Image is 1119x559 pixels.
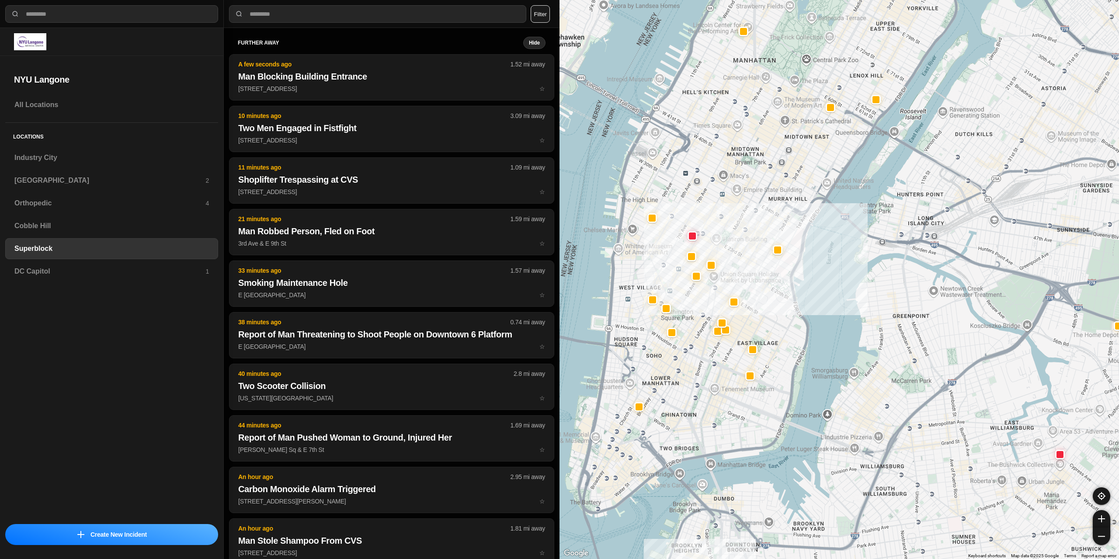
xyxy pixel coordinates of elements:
[511,421,545,430] p: 1.69 mi away
[238,472,511,481] p: An hour ago
[238,136,545,145] p: [STREET_ADDRESS]
[523,37,546,49] button: Hide
[514,369,545,378] p: 2.8 mi away
[1011,553,1059,558] span: Map data ©2025 Google
[5,170,218,191] a: [GEOGRAPHIC_DATA]2
[238,239,545,248] p: 3rd Ave & E 9th St
[229,54,554,101] button: A few seconds ago1.52 mi awayMan Blocking Building Entrance[STREET_ADDRESS]star
[238,445,545,454] p: [PERSON_NAME] Sq & E 7th St
[511,266,545,275] p: 1.57 mi away
[229,364,554,410] button: 40 minutes ago2.8 mi awayTwo Scooter Collision[US_STATE][GEOGRAPHIC_DATA]star
[238,380,545,392] h2: Two Scooter Collision
[539,395,545,402] span: star
[511,524,545,533] p: 1.81 mi away
[238,497,545,506] p: [STREET_ADDRESS][PERSON_NAME]
[238,187,545,196] p: [STREET_ADDRESS]
[531,5,550,23] button: Filter
[511,60,545,69] p: 1.52 mi away
[238,60,511,69] p: A few seconds ago
[5,94,218,115] a: All Locations
[238,483,545,495] h2: Carbon Monoxide Alarm Triggered
[14,100,209,110] h3: All Locations
[229,394,554,402] a: 40 minutes ago2.8 mi awayTwo Scooter Collision[US_STATE][GEOGRAPHIC_DATA]star
[238,394,545,403] p: [US_STATE][GEOGRAPHIC_DATA]
[229,312,554,358] button: 38 minutes ago0.74 mi awayReport of Man Threatening to Shoot People on Downtown 6 PlatformE [GEOG...
[1093,510,1110,528] button: zoom-in
[229,291,554,299] a: 33 minutes ago1.57 mi awaySmoking Maintenance HoleE [GEOGRAPHIC_DATA]star
[1098,533,1105,540] img: zoom-out
[238,524,511,533] p: An hour ago
[5,193,218,214] a: Orthopedic4
[14,33,46,50] img: logo
[5,261,218,282] a: DC Capitol1
[14,73,209,86] h2: NYU Langone
[229,549,554,556] a: An hour ago1.81 mi awayMan Stole Shampoo From CVS[STREET_ADDRESS]star
[238,266,511,275] p: 33 minutes ago
[1093,487,1110,505] button: recenter
[238,342,545,351] p: E [GEOGRAPHIC_DATA]
[511,215,545,223] p: 1.59 mi away
[539,137,545,144] span: star
[1098,492,1105,500] img: recenter
[229,497,554,505] a: An hour ago2.95 mi awayCarbon Monoxide Alarm Triggered[STREET_ADDRESS][PERSON_NAME]star
[205,176,209,185] p: 2
[562,548,591,559] a: Open this area in Google Maps (opens a new window)
[14,243,209,254] h3: Superblock
[1081,553,1116,558] a: Report a map error
[229,415,554,462] button: 44 minutes ago1.69 mi awayReport of Man Pushed Woman to Ground, Injured Her[PERSON_NAME] Sq & E 7...
[5,238,218,259] a: Superblock
[229,106,554,152] button: 10 minutes ago3.09 mi awayTwo Men Engaged in Fistfight[STREET_ADDRESS]star
[238,328,545,340] h2: Report of Man Threatening to Shoot People on Downtown 6 Platform
[539,498,545,505] span: star
[539,343,545,350] span: star
[511,472,545,481] p: 2.95 mi away
[238,225,545,237] h2: Man Robbed Person, Fled on Foot
[229,240,554,247] a: 21 minutes ago1.59 mi awayMan Robbed Person, Fled on Foot3rd Ave & E 9th Ststar
[238,215,511,223] p: 21 minutes ago
[238,84,545,93] p: [STREET_ADDRESS]
[14,153,209,163] h3: Industry City
[562,548,591,559] img: Google
[238,122,545,134] h2: Two Men Engaged in Fistfight
[14,198,205,208] h3: Orthopedic
[238,421,511,430] p: 44 minutes ago
[229,343,554,350] a: 38 minutes ago0.74 mi awayReport of Man Threatening to Shoot People on Downtown 6 PlatformE [GEOG...
[5,147,218,168] a: Industry City
[205,199,209,208] p: 4
[539,188,545,195] span: star
[1098,515,1105,522] img: zoom-in
[529,39,540,46] small: Hide
[229,188,554,195] a: 11 minutes ago1.09 mi awayShoplifter Trespassing at CVS[STREET_ADDRESS]star
[5,215,218,236] a: Cobble Hill
[238,70,545,83] h2: Man Blocking Building Entrance
[235,10,243,18] img: search
[229,85,554,92] a: A few seconds ago1.52 mi awayMan Blocking Building Entrance[STREET_ADDRESS]star
[238,535,545,547] h2: Man Stole Shampoo From CVS
[11,10,20,18] img: search
[968,553,1006,559] button: Keyboard shortcuts
[511,318,545,326] p: 0.74 mi away
[511,163,545,172] p: 1.09 mi away
[539,85,545,92] span: star
[5,123,218,147] h5: Locations
[238,163,511,172] p: 11 minutes ago
[238,369,514,378] p: 40 minutes ago
[238,277,545,289] h2: Smoking Maintenance Hole
[205,267,209,276] p: 1
[238,549,545,557] p: [STREET_ADDRESS]
[539,549,545,556] span: star
[539,240,545,247] span: star
[5,524,218,545] button: iconCreate New Incident
[229,209,554,255] button: 21 minutes ago1.59 mi awayMan Robbed Person, Fled on Foot3rd Ave & E 9th Ststar
[14,175,205,186] h3: [GEOGRAPHIC_DATA]
[238,431,545,444] h2: Report of Man Pushed Woman to Ground, Injured Her
[229,157,554,204] button: 11 minutes ago1.09 mi awayShoplifter Trespassing at CVS[STREET_ADDRESS]star
[14,266,205,277] h3: DC Capitol
[1093,528,1110,545] button: zoom-out
[77,531,84,538] img: icon
[1064,553,1076,558] a: Terms (opens in new tab)
[238,291,545,299] p: E [GEOGRAPHIC_DATA]
[238,318,511,326] p: 38 minutes ago
[229,136,554,144] a: 10 minutes ago3.09 mi awayTwo Men Engaged in Fistfight[STREET_ADDRESS]star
